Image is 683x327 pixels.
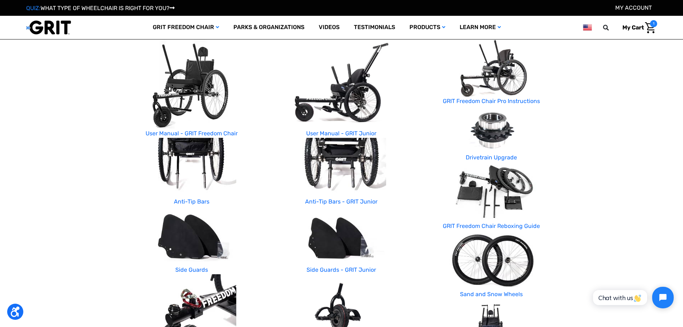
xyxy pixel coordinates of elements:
[443,223,540,229] a: GRIT Freedom Chair Reboxing Guide
[585,281,680,314] iframe: Tidio Chat
[306,130,376,137] a: User Manual - GRIT Junior
[305,198,378,205] a: Anti-Tip Bars - GRIT Junior
[460,291,523,298] a: Sand and Snow Wheels
[146,130,238,137] a: User Manual - GRIT Freedom Chair
[645,22,655,33] img: Cart
[452,16,508,39] a: Learn More
[650,20,657,27] span: 1
[174,198,209,205] a: Anti-Tip Bars
[606,20,617,35] input: Search
[617,20,657,35] a: Cart with 1 items
[26,5,41,11] span: QUIZ:
[347,16,402,39] a: Testimonials
[307,266,376,273] a: Side Guards - GRIT Junior
[312,16,347,39] a: Videos
[146,16,226,39] a: GRIT Freedom Chair
[102,29,141,36] span: Phone Number
[615,4,652,11] a: Account
[443,98,540,104] a: GRIT Freedom Chair Pro Instructions
[26,5,175,11] a: QUIZ:WHAT TYPE OF WHEELCHAIR IS RIGHT FOR YOU?
[402,16,452,39] a: Products
[583,23,592,32] img: us.png
[622,24,644,31] span: My Cart
[26,20,71,35] img: GRIT All-Terrain Wheelchair and Mobility Equipment
[226,16,312,39] a: Parks & Organizations
[175,266,208,273] a: Side Guards
[466,154,517,161] a: Drivetrain Upgrade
